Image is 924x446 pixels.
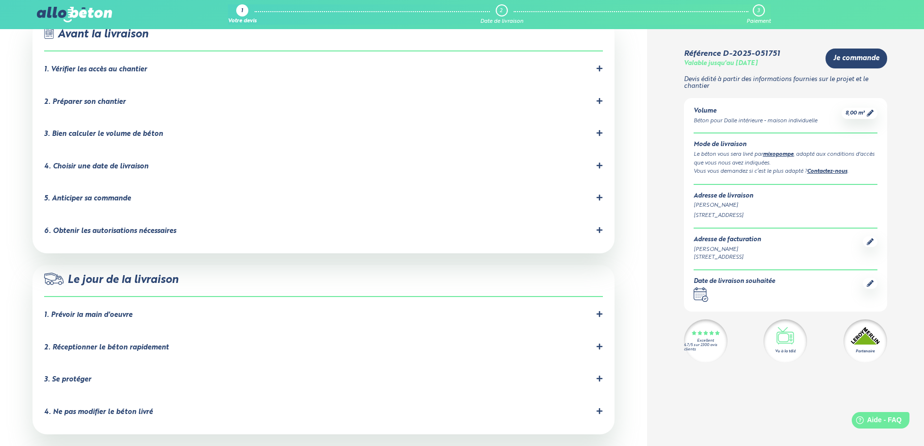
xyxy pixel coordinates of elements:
[833,54,879,63] span: Je commande
[694,167,877,176] div: Vous vous demandez si c’est le plus adapté ? .
[241,8,243,15] div: 1
[684,60,758,67] div: Valable jusqu'au [DATE]
[44,66,147,74] div: 1. Vérifier les accès au chantier
[775,348,795,354] div: Vu à la télé
[826,49,887,68] a: Je commande
[763,152,794,157] a: mixopompe
[694,246,761,254] div: [PERSON_NAME]
[684,50,780,58] div: Référence D-2025-051751
[44,27,603,51] div: Avant la livraison
[44,376,91,384] div: 3. Se protéger
[694,141,877,149] div: Mode de livraison
[44,273,64,285] img: truck.c7a9816ed8b9b1312949.png
[694,201,877,210] div: [PERSON_NAME]
[807,169,847,174] a: Contactez-nous
[694,278,775,285] div: Date de livraison souhaitée
[228,18,257,25] div: Votre devis
[694,253,761,262] div: [STREET_ADDRESS]
[694,193,877,200] div: Adresse de livraison
[694,150,877,167] div: Le béton vous sera livré par , adapté aux conditions d'accès que vous nous avez indiquées.
[684,76,887,90] p: Devis édité à partir des informations fournies sur le projet et le chantier
[480,18,523,25] div: Date de livraison
[44,195,131,203] div: 5. Anticiper sa commande
[44,163,148,171] div: 4. Choisir une date de livraison
[44,344,169,352] div: 2. Réceptionner le béton rapidement
[697,339,714,343] div: Excellent
[480,4,523,25] a: 2 Date de livraison
[44,311,132,319] div: 1. Prévoir la main d'oeuvre
[757,8,760,14] div: 3
[684,343,728,352] div: 4.7/5 sur 2300 avis clients
[694,108,817,115] div: Volume
[44,227,176,235] div: 6. Obtenir les autorisations nécessaires
[694,236,761,244] div: Adresse de facturation
[37,7,112,22] img: allobéton
[838,408,913,435] iframe: Help widget launcher
[746,4,771,25] a: 3 Paiement
[500,8,503,14] div: 2
[44,98,126,106] div: 2. Préparer son chantier
[694,212,877,220] div: [STREET_ADDRESS]
[44,273,603,297] div: Le jour de la livraison
[746,18,771,25] div: Paiement
[228,4,257,25] a: 1 Votre devis
[44,130,163,138] div: 3. Bien calculer le volume de béton
[694,117,817,125] div: Béton pour Dalle intérieure - maison individuelle
[44,408,153,416] div: 4. Ne pas modifier le béton livré
[856,348,875,354] div: Partenaire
